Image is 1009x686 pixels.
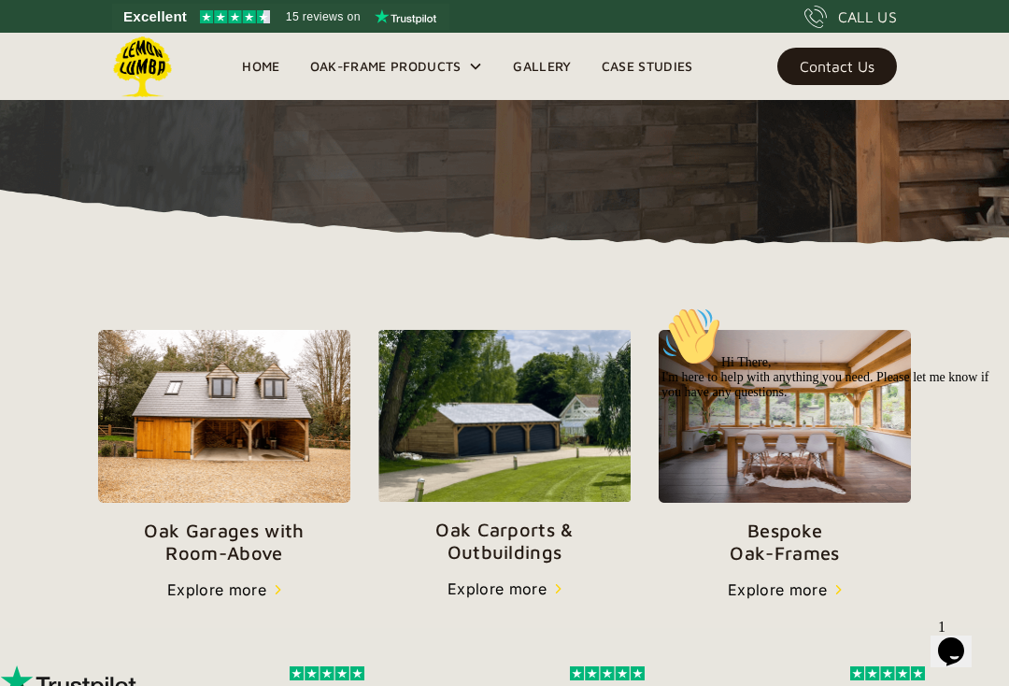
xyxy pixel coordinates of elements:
a: Oak Carports &Outbuildings [378,330,631,564]
a: Contact Us [777,48,897,85]
img: :wave: [7,7,67,67]
div: Oak-Frame Products [295,33,499,100]
p: Oak Garages with Room-Above [98,520,350,565]
div: Explore more [448,578,547,600]
iframe: chat widget [654,299,990,602]
a: Explore more [448,578,561,600]
div: CALL US [838,6,897,28]
span: Hi There, I'm here to help with anything you need. Please let me know if you have any questions. [7,56,335,100]
a: Explore more [167,579,281,601]
p: Oak Carports & Outbuildings [378,519,631,564]
a: See Lemon Lumba reviews on Trustpilot [112,4,449,30]
div: Explore more [167,579,266,601]
img: Trustpilot 4.5 stars [200,10,270,23]
img: Trustpilot logo [375,9,436,24]
span: 15 reviews on [286,6,361,28]
div: 👋Hi There,I'm here to help with anything you need. Please let me know if you have any questions. [7,7,344,101]
a: Oak Garages withRoom-Above [98,330,350,565]
a: Gallery [498,52,586,80]
iframe: chat widget [931,611,990,667]
div: Oak-Frame Products [310,55,462,78]
span: Excellent [123,6,187,28]
a: CALL US [804,6,897,28]
img: 5 stars [570,666,645,680]
a: Case Studies [587,52,708,80]
img: 5 stars [290,666,364,680]
img: 5 stars [850,666,925,680]
div: Contact Us [800,60,874,73]
a: Home [227,52,294,80]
